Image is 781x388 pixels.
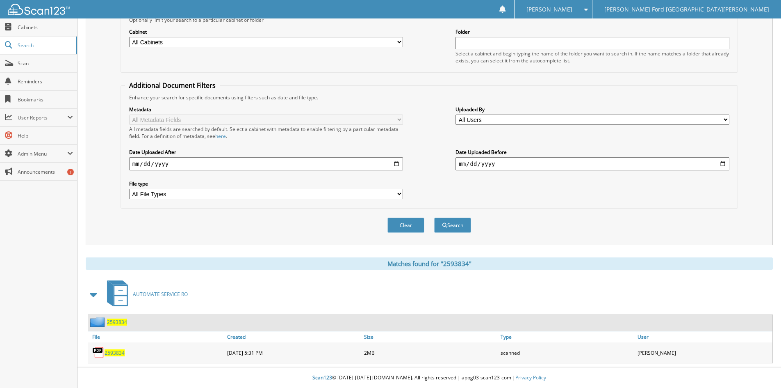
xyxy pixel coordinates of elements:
[604,7,769,12] span: [PERSON_NAME] Ford [GEOGRAPHIC_DATA][PERSON_NAME]
[499,331,635,342] a: Type
[18,24,73,31] span: Cabinets
[225,331,362,342] a: Created
[133,291,188,298] span: AUTOMATE SERVICE RO
[455,106,729,113] label: Uploaded By
[107,319,127,326] a: 2593834
[455,149,729,156] label: Date Uploaded Before
[105,349,125,356] a: 2593834
[455,157,729,170] input: end
[129,157,403,170] input: start
[86,257,773,270] div: Matches found for "2593834"
[125,16,733,23] div: Optionally limit your search to a particular cabinet or folder
[125,81,220,90] legend: Additional Document Filters
[129,180,403,187] label: File type
[312,374,332,381] span: Scan123
[362,344,499,361] div: 2MB
[129,28,403,35] label: Cabinet
[455,28,729,35] label: Folder
[77,368,781,388] div: © [DATE]-[DATE] [DOMAIN_NAME]. All rights reserved | appg03-scan123-com |
[18,114,67,121] span: User Reports
[8,4,70,15] img: scan123-logo-white.svg
[18,96,73,103] span: Bookmarks
[67,169,74,175] div: 1
[499,344,635,361] div: scanned
[18,132,73,139] span: Help
[387,218,424,233] button: Clear
[129,106,403,113] label: Metadata
[18,78,73,85] span: Reminders
[635,344,772,361] div: [PERSON_NAME]
[18,60,73,67] span: Scan
[129,149,403,156] label: Date Uploaded After
[92,347,105,359] img: PDF.png
[434,218,471,233] button: Search
[635,331,772,342] a: User
[515,374,546,381] a: Privacy Policy
[455,50,729,64] div: Select a cabinet and begin typing the name of the folder you want to search in. If the name match...
[18,150,67,157] span: Admin Menu
[125,94,733,101] div: Enhance your search for specific documents using filters such as date and file type.
[18,42,72,49] span: Search
[225,344,362,361] div: [DATE] 5:31 PM
[362,331,499,342] a: Size
[18,168,73,175] span: Announcements
[90,317,107,327] img: folder2.png
[102,278,188,310] a: AUTOMATE SERVICE RO
[129,126,403,140] div: All metadata fields are searched by default. Select a cabinet with metadata to enable filtering b...
[215,133,226,140] a: here
[526,7,572,12] span: [PERSON_NAME]
[88,331,225,342] a: File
